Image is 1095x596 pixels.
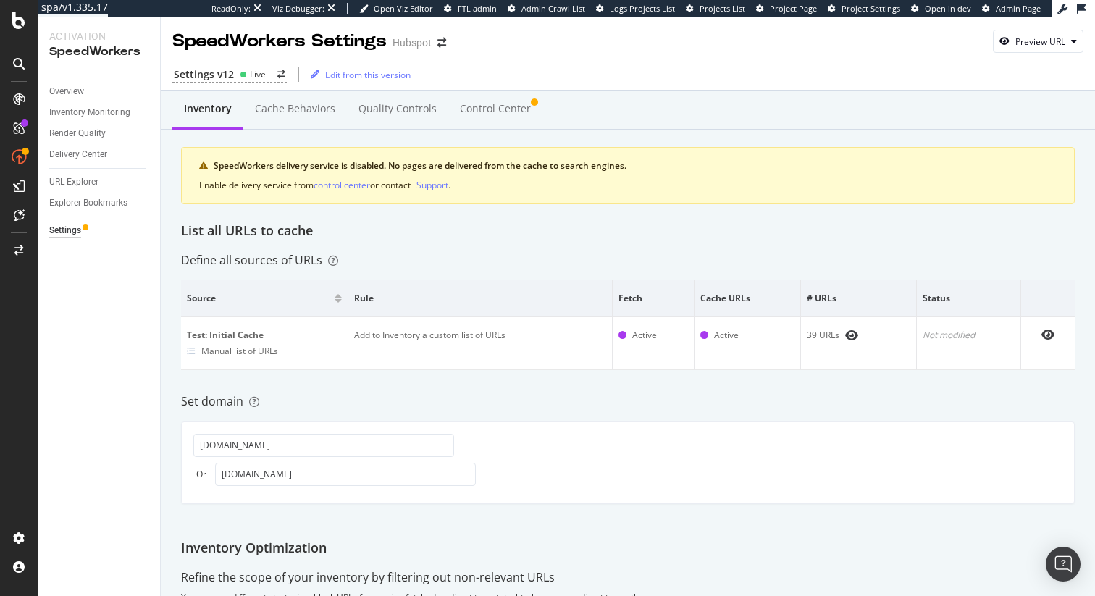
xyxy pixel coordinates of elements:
[521,3,585,14] span: Admin Crawl List
[596,3,675,14] a: Logs Projects List
[993,30,1083,53] button: Preview URL
[314,178,370,192] button: control center
[923,292,1011,305] span: Status
[184,101,232,116] div: Inventory
[272,3,324,14] div: Viz Debugger:
[49,175,98,190] div: URL Explorer
[49,105,150,120] a: Inventory Monitoring
[49,196,127,211] div: Explorer Bookmarks
[1015,35,1065,48] div: Preview URL
[193,468,209,480] div: Or
[49,147,150,162] a: Delivery Center
[277,70,285,79] div: arrow-right-arrow-left
[172,29,387,54] div: SpeedWorkers Settings
[1041,329,1054,340] div: eye
[700,292,791,305] span: Cache URLs
[842,3,900,14] span: Project Settings
[201,345,278,357] div: Manual list of URLs
[181,569,555,586] div: Refine the scope of your inventory by filtering out non-relevant URLs
[807,329,910,342] div: 39 URLs
[354,292,603,305] span: Rule
[49,126,106,141] div: Render Quality
[460,101,531,116] div: Control Center
[911,3,971,14] a: Open in dev
[174,67,234,82] div: Settings v12
[756,3,817,14] a: Project Page
[632,329,657,342] div: Active
[49,84,84,99] div: Overview
[359,3,433,14] a: Open Viz Editor
[49,84,150,99] a: Overview
[314,179,370,191] div: control center
[770,3,817,14] span: Project Page
[618,292,684,305] span: Fetch
[416,178,448,192] button: Support
[49,196,150,211] a: Explorer Bookmarks
[49,147,107,162] div: Delivery Center
[358,101,437,116] div: Quality Controls
[686,3,745,14] a: Projects List
[925,3,971,14] span: Open in dev
[49,175,150,190] a: URL Explorer
[508,3,585,14] a: Admin Crawl List
[49,223,150,238] a: Settings
[49,223,81,238] div: Settings
[181,222,1075,240] div: List all URLs to cache
[923,329,1015,342] div: Not modified
[444,3,497,14] a: FTL admin
[211,3,251,14] div: ReadOnly:
[49,105,130,120] div: Inventory Monitoring
[437,38,446,48] div: arrow-right-arrow-left
[255,101,335,116] div: Cache behaviors
[181,393,1075,410] div: Set domain
[49,29,148,43] div: Activation
[305,63,411,86] button: Edit from this version
[181,147,1075,204] div: warning banner
[845,330,858,341] div: eye
[348,317,613,370] td: Add to Inventory a custom list of URLs
[700,3,745,14] span: Projects List
[374,3,433,14] span: Open Viz Editor
[187,292,331,305] span: Source
[828,3,900,14] a: Project Settings
[214,159,1057,172] div: SpeedWorkers delivery service is disabled. No pages are delivered from the cache to search engines.
[996,3,1041,14] span: Admin Page
[325,69,411,81] div: Edit from this version
[1046,547,1081,582] div: Open Intercom Messenger
[458,3,497,14] span: FTL admin
[199,178,1057,192] div: Enable delivery service from or contact .
[610,3,675,14] span: Logs Projects List
[807,292,907,305] span: # URLs
[714,329,739,342] div: Active
[49,43,148,60] div: SpeedWorkers
[49,126,150,141] a: Render Quality
[982,3,1041,14] a: Admin Page
[393,35,432,50] div: Hubspot
[181,252,338,269] div: Define all sources of URLs
[181,539,1075,558] div: Inventory Optimization
[187,329,342,342] div: Test: Initial Cache
[250,68,266,80] div: Live
[416,179,448,191] div: Support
